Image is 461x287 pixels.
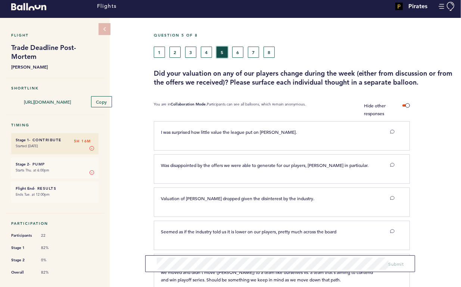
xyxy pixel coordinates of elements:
[201,47,212,58] button: 4
[364,102,386,116] span: Hide other responses
[11,3,46,10] svg: Balloon
[439,2,455,11] button: Manage Account
[11,232,34,239] span: Participants
[96,99,107,105] span: Copy
[16,143,38,148] time: Started [DATE]
[154,33,455,38] h5: Question 5 of 8
[41,245,63,250] span: 82%
[171,102,207,107] b: Collaboration Mode.
[16,162,94,167] h6: - Pump
[41,258,63,263] span: 0%
[11,256,34,264] span: Stage 2
[11,43,99,61] h1: Trade Deadline Post-Mortem
[74,138,91,145] span: 5H 16M
[264,47,275,58] button: 8
[6,2,46,10] a: Balloon
[248,47,259,58] button: 7
[16,162,29,167] small: Stage 2
[389,261,404,267] span: Submit
[161,162,369,168] span: Was disappointed by the offers we were able to generate for our players, [PERSON_NAME] in particu...
[154,69,455,87] h3: Did your valuation on any of our players change during the week (either from discussion or from t...
[11,269,34,276] span: Overall
[16,138,94,142] h6: - Contribute
[161,129,297,135] span: I was surprised how little value the league put on [PERSON_NAME].
[161,195,314,201] span: Valuation of [PERSON_NAME] dropped given the disinterest by the industry.
[161,228,336,234] span: Seemed as if the industry told us it is lower on our players, pretty much across the board
[41,270,63,275] span: 82%
[97,2,117,10] a: Flights
[16,186,94,191] h6: - Results
[16,192,50,197] time: Ends Tue. at 12:00pm
[16,168,49,173] time: Starts Thu. at 6:00pm
[161,262,374,283] span: Not necessarily, but there seems to be a strong disconnect across the league in the value of our ...
[16,186,34,191] small: Flight End
[11,221,99,226] h5: Participation
[389,260,404,268] button: Submit
[154,47,165,58] button: 1
[41,233,63,238] span: 22
[169,47,181,58] button: 2
[11,244,34,252] span: Stage 1
[185,47,196,58] button: 3
[217,47,228,58] button: 5
[16,138,29,142] small: Stage 1
[11,123,99,127] h5: Timing
[408,2,427,11] h4: Pirates
[11,33,99,38] h5: Flight
[232,47,243,58] button: 6
[11,86,99,91] h5: Shortlink
[91,96,112,107] button: Copy
[154,102,306,117] p: You are in Participants can see all balloons, which remain anonymous.
[11,63,99,70] b: [PERSON_NAME]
